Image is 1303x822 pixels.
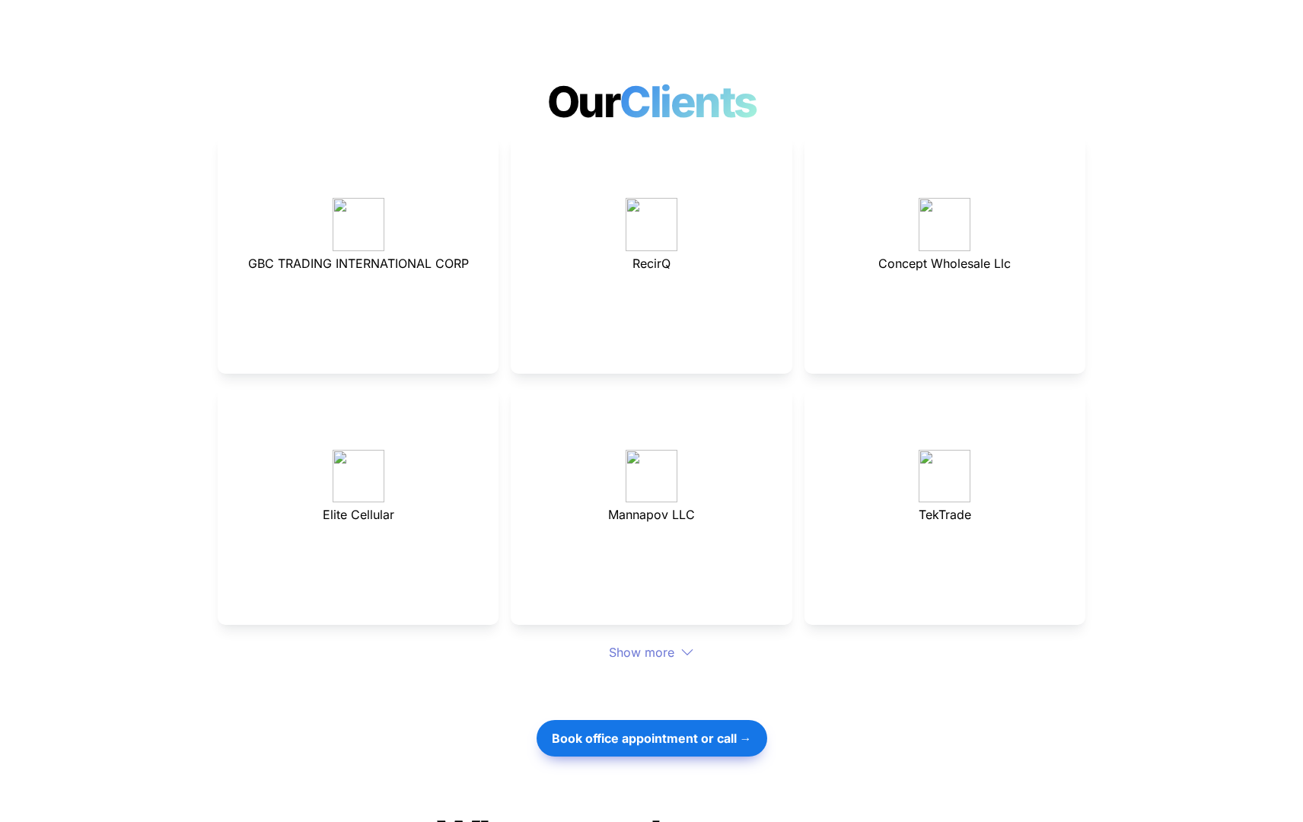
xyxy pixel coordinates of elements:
[919,507,971,522] span: TekTrade
[878,256,1011,271] span: Concept Wholesale Llc
[218,643,1085,661] div: Show more
[552,731,752,746] strong: Book office appointment or call →
[248,256,469,271] span: GBC TRADING INTERNATIONAL CORP
[632,256,671,271] span: RecirQ
[537,712,767,764] a: Book office appointment or call →
[608,507,695,522] span: Mannapov LLC
[537,720,767,757] button: Book office appointment or call →
[547,76,620,128] span: Our
[323,507,394,522] span: Elite Cellular
[620,76,765,128] span: Clients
